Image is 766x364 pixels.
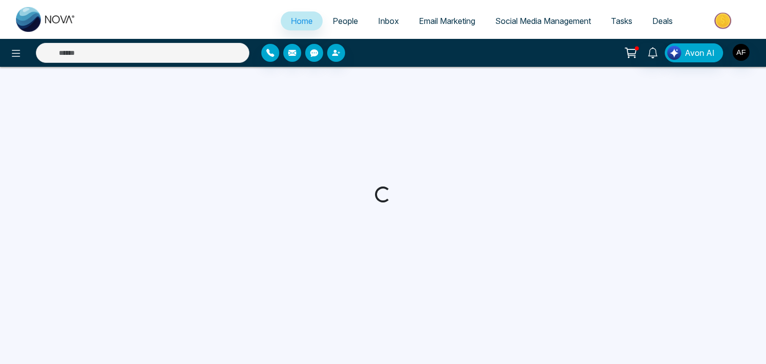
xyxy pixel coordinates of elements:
span: Home [291,16,313,26]
a: Home [281,11,323,30]
img: Nova CRM Logo [16,7,76,32]
img: User Avatar [733,44,750,61]
a: Social Media Management [485,11,601,30]
span: Tasks [611,16,632,26]
a: Deals [642,11,683,30]
a: People [323,11,368,30]
span: Inbox [378,16,399,26]
img: Market-place.gif [688,9,760,32]
span: Deals [652,16,673,26]
span: Email Marketing [419,16,475,26]
span: Social Media Management [495,16,591,26]
img: Lead Flow [667,46,681,60]
a: Inbox [368,11,409,30]
span: Avon AI [685,47,715,59]
span: People [333,16,358,26]
a: Tasks [601,11,642,30]
a: Email Marketing [409,11,485,30]
button: Avon AI [665,43,723,62]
